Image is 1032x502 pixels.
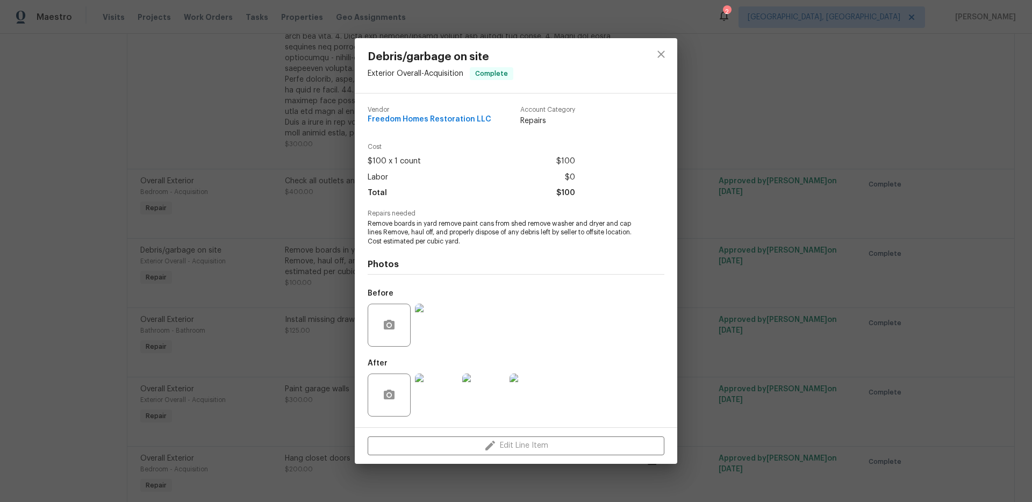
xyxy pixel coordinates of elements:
span: Account Category [520,106,575,113]
span: $100 [556,154,575,169]
span: $0 [565,170,575,185]
span: $100 x 1 count [368,154,421,169]
div: 2 [723,6,730,17]
button: close [648,41,674,67]
span: Freedom Homes Restoration LLC [368,116,491,124]
span: Vendor [368,106,491,113]
span: Repairs [520,116,575,126]
span: Repairs needed [368,210,664,217]
span: Complete [471,68,512,79]
h4: Photos [368,259,664,270]
span: Remove boards in yard remove paint cans from shed remove washer and dryer and cap lines Remove, h... [368,219,635,246]
h5: Before [368,290,393,297]
span: Exterior Overall - Acquisition [368,70,463,77]
span: Labor [368,170,388,185]
span: Total [368,185,387,201]
h5: After [368,360,388,367]
span: $100 [556,185,575,201]
span: Debris/garbage on site [368,51,513,63]
span: Cost [368,144,575,150]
